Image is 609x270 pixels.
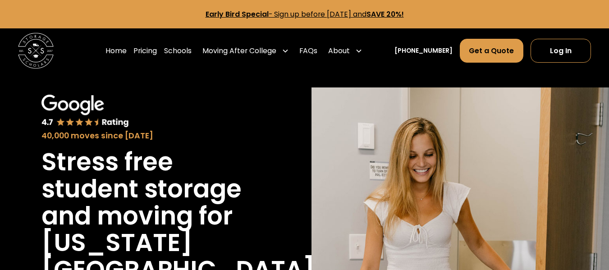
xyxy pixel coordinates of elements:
[366,9,404,19] strong: SAVE 20%!
[206,9,269,19] strong: Early Bird Special
[299,38,317,63] a: FAQs
[41,149,256,229] h1: Stress free student storage and moving for
[41,95,129,128] img: Google 4.7 star rating
[328,46,350,56] div: About
[394,46,453,55] a: [PHONE_NUMBER]
[164,38,192,63] a: Schools
[133,38,157,63] a: Pricing
[206,9,404,19] a: Early Bird Special- Sign up before [DATE] andSAVE 20%!
[460,39,524,63] a: Get a Quote
[18,33,54,69] img: Storage Scholars main logo
[105,38,127,63] a: Home
[531,39,591,63] a: Log In
[41,130,256,142] div: 40,000 moves since [DATE]
[202,46,276,56] div: Moving After College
